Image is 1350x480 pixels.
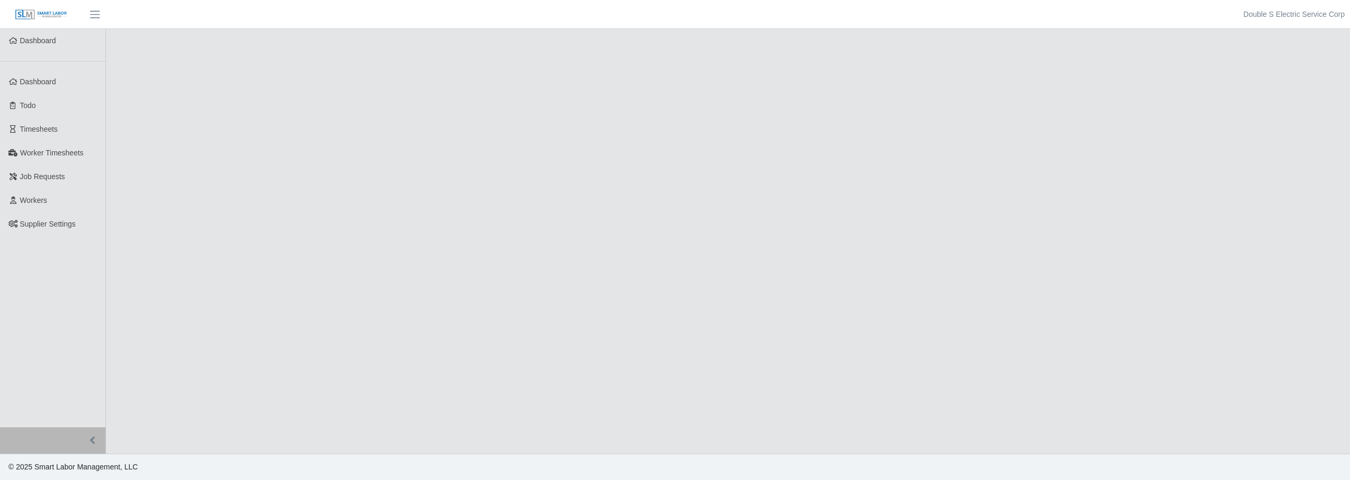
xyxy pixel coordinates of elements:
[20,125,58,133] span: Timesheets
[20,172,65,181] span: Job Requests
[20,36,56,45] span: Dashboard
[20,149,83,157] span: Worker Timesheets
[15,9,67,21] img: SLM Logo
[20,196,47,204] span: Workers
[20,101,36,110] span: Todo
[20,220,76,228] span: Supplier Settings
[8,463,138,471] span: © 2025 Smart Labor Management, LLC
[1243,9,1345,20] a: Double S Electric Service Corp
[20,77,56,86] span: Dashboard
